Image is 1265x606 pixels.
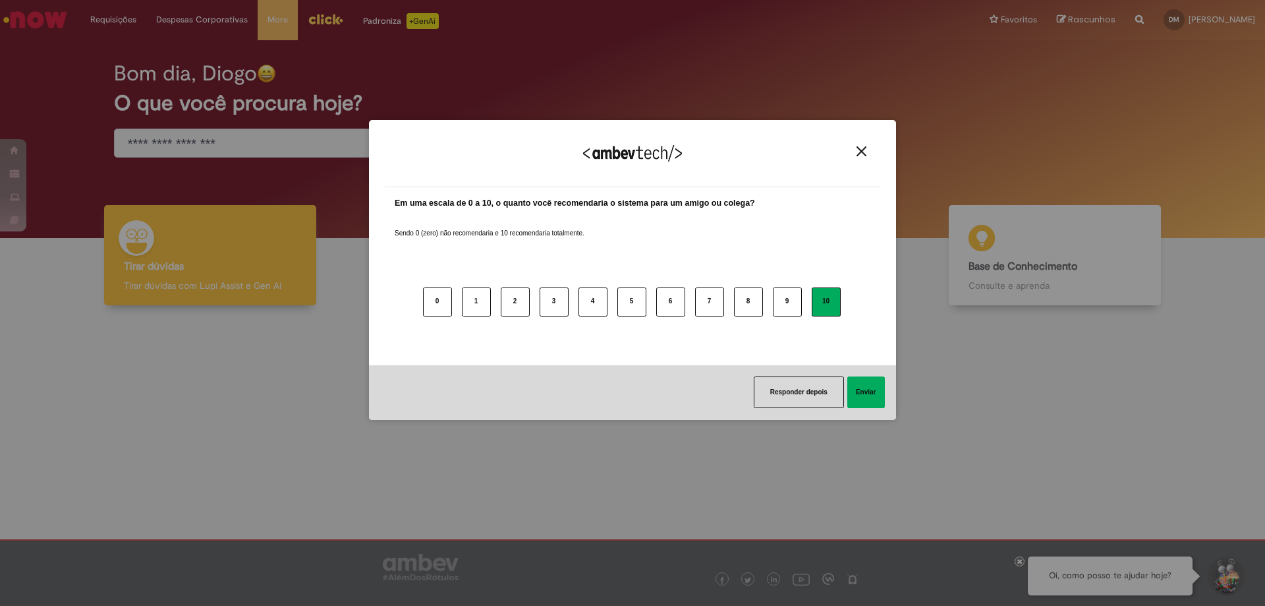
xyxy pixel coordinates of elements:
[462,288,491,317] button: 1
[656,288,685,317] button: 6
[395,213,584,238] label: Sendo 0 (zero) não recomendaria e 10 recomendaria totalmente.
[501,288,530,317] button: 2
[853,146,870,157] button: Close
[847,377,885,408] button: Enviar
[773,288,802,317] button: 9
[583,145,682,162] img: Logo Ambevtech
[695,288,724,317] button: 7
[395,197,755,210] label: Em uma escala de 0 a 10, o quanto você recomendaria o sistema para um amigo ou colega?
[578,288,607,317] button: 4
[812,288,841,317] button: 10
[857,146,866,156] img: Close
[754,377,844,408] button: Responder depois
[540,288,569,317] button: 3
[734,288,763,317] button: 8
[617,288,646,317] button: 5
[423,288,452,317] button: 0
